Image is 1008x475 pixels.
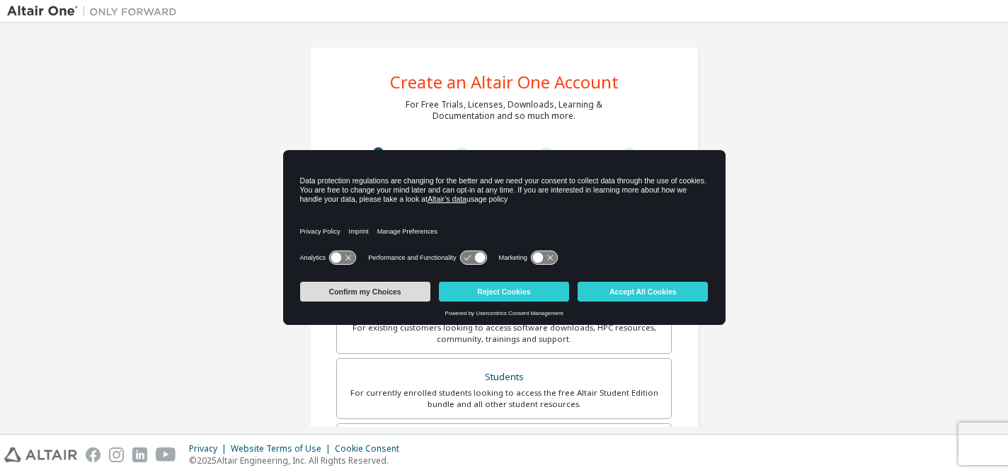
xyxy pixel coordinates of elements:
[109,447,124,462] img: instagram.svg
[345,387,663,410] div: For currently enrolled students looking to access the free Altair Student Edition bundle and all ...
[335,443,408,454] div: Cookie Consent
[4,447,77,462] img: altair_logo.svg
[231,443,335,454] div: Website Terms of Use
[406,99,602,122] div: For Free Trials, Licenses, Downloads, Learning & Documentation and so much more.
[156,447,176,462] img: youtube.svg
[345,367,663,387] div: Students
[7,4,184,18] img: Altair One
[345,322,663,345] div: For existing customers looking to access software downloads, HPC resources, community, trainings ...
[189,443,231,454] div: Privacy
[86,447,101,462] img: facebook.svg
[390,74,619,91] div: Create an Altair One Account
[132,447,147,462] img: linkedin.svg
[189,454,408,467] p: © 2025 Altair Engineering, Inc. All Rights Reserved.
